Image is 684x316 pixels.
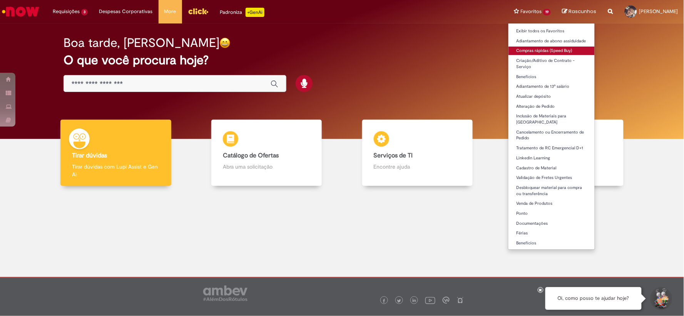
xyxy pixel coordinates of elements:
[342,120,493,186] a: Serviços de TI Encontre ajuda
[223,152,279,159] b: Catálogo de Ofertas
[457,297,464,304] img: logo_footer_naosei.png
[543,9,551,15] span: 19
[374,163,461,171] p: Encontre ajuda
[508,229,595,237] a: Férias
[639,8,678,15] span: [PERSON_NAME]
[64,54,620,67] h2: O que você procura hoje?
[246,8,264,17] p: +GenAi
[72,152,107,159] b: Tirar dúvidas
[164,8,176,15] span: More
[493,120,644,186] a: Base de Conhecimento Consulte e aprenda
[508,128,595,142] a: Cancelamento ou Encerramento de Pedido
[40,120,191,186] a: Tirar dúvidas Tirar dúvidas com Lupi Assist e Gen Ai
[545,287,642,310] div: Oi, como posso te ajudar hoje?
[508,174,595,182] a: Validação de Fretes Urgentes
[219,37,231,48] img: happy-face.png
[508,199,595,208] a: Venda de Produtos
[508,239,595,247] a: Benefícios
[99,8,153,15] span: Despesas Corporativas
[508,219,595,228] a: Documentações
[191,120,342,186] a: Catálogo de Ofertas Abra uma solicitação
[53,8,80,15] span: Requisições
[649,287,672,310] button: Iniciar Conversa de Suporte
[1,4,40,19] img: ServiceNow
[443,297,450,304] img: logo_footer_workplace.png
[508,37,595,45] a: Adiantamento de abono assiduidade
[425,295,435,305] img: logo_footer_youtube.png
[413,299,416,303] img: logo_footer_linkedin.png
[64,36,219,50] h2: Boa tarde, [PERSON_NAME]
[508,209,595,218] a: Ponto
[188,5,209,17] img: click_logo_yellow_360x200.png
[508,27,595,35] a: Exibir todos os Favoritos
[508,144,595,152] a: Tratamento de RC Emergencial D+1
[508,184,595,198] a: Desbloquear material para compra ou transferência
[562,8,597,15] a: Rascunhos
[508,112,595,126] a: Inclusão de Materiais para [GEOGRAPHIC_DATA]
[374,152,413,159] b: Serviços de TI
[508,102,595,111] a: Alteração de Pedido
[508,47,595,55] a: Compras rápidas (Speed Buy)
[72,163,159,178] p: Tirar dúvidas com Lupi Assist e Gen Ai
[203,286,248,301] img: logo_footer_ambev_rotulo_gray.png
[508,73,595,81] a: Benefícios
[508,57,595,71] a: Criação/Aditivo de Contrato - Serviço
[220,8,264,17] div: Padroniza
[508,154,595,162] a: Linkedin Learning
[569,8,597,15] span: Rascunhos
[508,164,595,172] a: Cadastro de Material
[223,163,310,171] p: Abra uma solicitação
[508,23,595,250] ul: Favoritos
[520,8,542,15] span: Favoritos
[508,82,595,91] a: Adiantamento de 13º salário
[81,9,88,15] span: 3
[382,299,386,303] img: logo_footer_facebook.png
[397,299,401,303] img: logo_footer_twitter.png
[508,92,595,101] a: Atualizar depósito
